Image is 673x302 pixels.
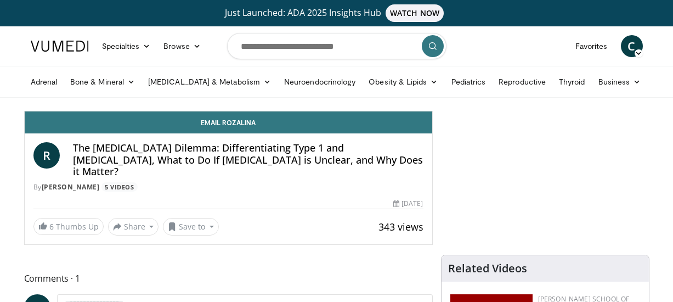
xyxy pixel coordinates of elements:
h4: The [MEDICAL_DATA] Dilemma: Differentiating Type 1 and [MEDICAL_DATA], What to Do If [MEDICAL_DAT... [73,142,423,178]
a: Browse [157,35,207,57]
a: Favorites [569,35,614,57]
a: 5 Videos [101,182,138,192]
a: [PERSON_NAME] [42,182,100,192]
img: VuMedi Logo [31,41,89,52]
div: By [33,182,423,192]
a: Specialties [95,35,157,57]
a: [MEDICAL_DATA] & Metabolism [142,71,278,93]
button: Save to [163,218,219,236]
a: 6 Thumbs Up [33,218,104,235]
span: WATCH NOW [386,4,444,22]
span: 343 views [378,220,423,233]
iframe: Advertisement [463,111,627,248]
a: Business [592,71,648,93]
a: Neuroendocrinology [278,71,362,93]
a: Thyroid [552,71,592,93]
h4: Related Videos [448,262,527,275]
a: Bone & Mineral [64,71,142,93]
a: Reproductive [492,71,552,93]
a: R [33,142,60,169]
a: Adrenal [24,71,64,93]
a: Obesity & Lipids [362,71,444,93]
a: Email Rozalina [25,111,432,133]
span: 6 [49,221,54,232]
a: Just Launched: ADA 2025 Insights HubWATCH NOW [32,4,641,22]
a: C [621,35,643,57]
input: Search topics, interventions [227,33,446,59]
button: Share [108,218,159,236]
a: Pediatrics [445,71,493,93]
div: [DATE] [393,199,423,209]
span: Comments 1 [24,271,433,286]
